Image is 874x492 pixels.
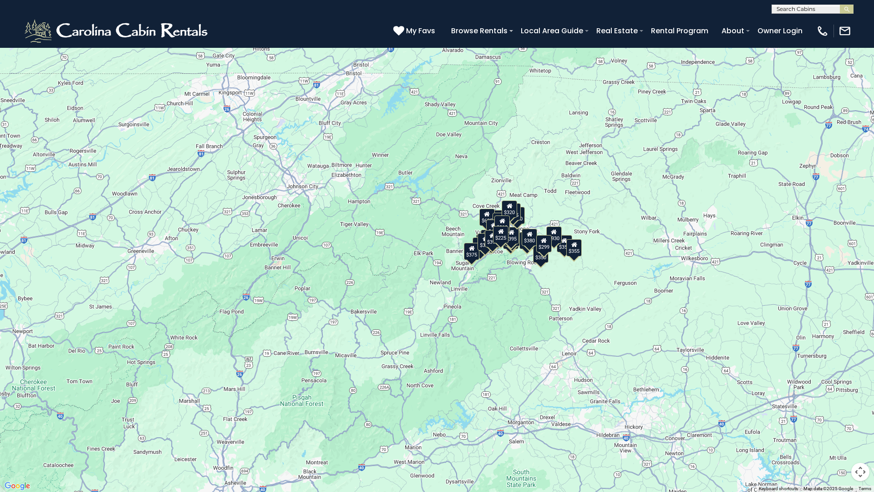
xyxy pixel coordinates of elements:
a: Owner Login [753,23,807,39]
img: mail-regular-white.png [838,25,851,37]
a: Local Area Guide [516,23,588,39]
a: My Favs [393,25,437,37]
a: Rental Program [646,23,713,39]
a: Real Estate [592,23,642,39]
a: Browse Rentals [447,23,512,39]
img: White-1-2.png [23,17,212,45]
a: About [717,23,749,39]
img: phone-regular-white.png [816,25,829,37]
span: My Favs [406,25,435,36]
